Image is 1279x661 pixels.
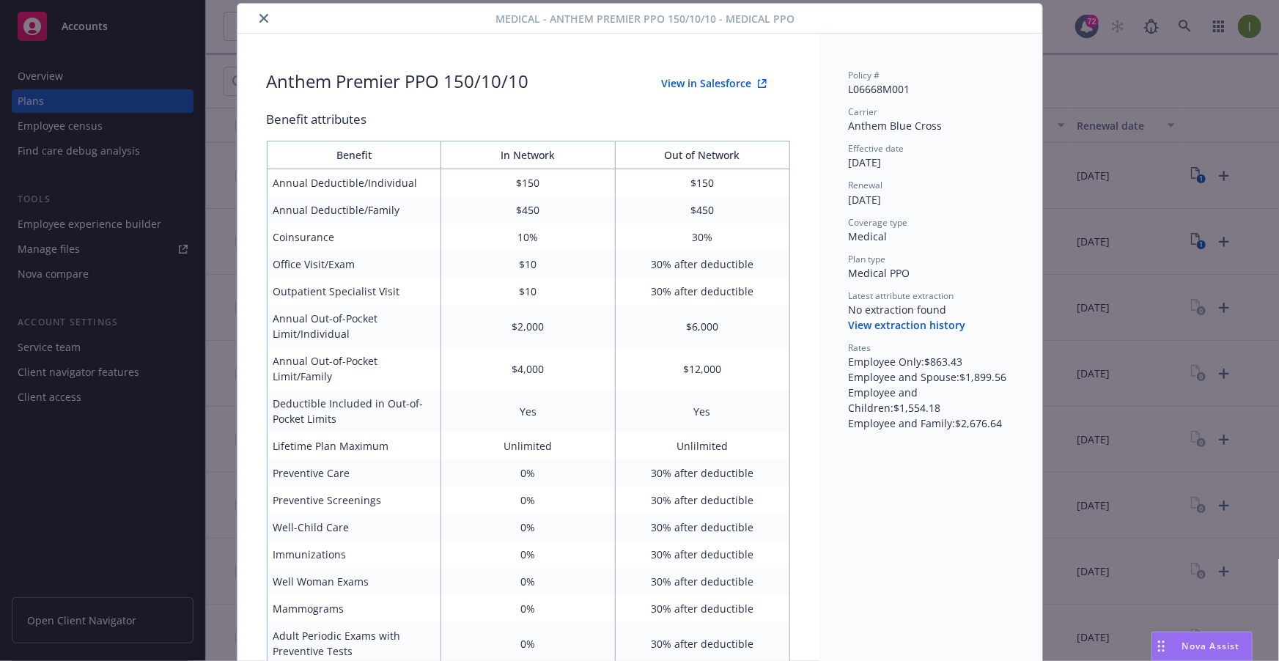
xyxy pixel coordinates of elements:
[615,251,789,278] td: 30% after deductible
[849,118,1013,133] div: Anthem Blue Cross
[267,278,441,305] td: Outpatient Specialist Visit
[267,390,441,432] td: Deductible Included in Out-of-Pocket Limits
[849,416,1013,431] div: Employee and Family : $2,676.64
[267,169,441,197] td: Annual Deductible/Individual
[849,192,1013,207] div: [DATE]
[441,305,616,347] td: $2,000
[441,432,616,459] td: Unlimited
[849,253,886,265] span: Plan type
[615,224,789,251] td: 30%
[441,541,616,568] td: 0%
[441,141,616,169] th: In Network
[441,514,616,541] td: 0%
[267,595,441,622] td: Mammograms
[267,347,441,390] td: Annual Out-of-Pocket Limit/Family
[849,354,1013,369] div: Employee Only : $863.43
[849,142,904,155] span: Effective date
[267,110,790,129] div: Benefit attributes
[267,69,529,98] div: Anthem Premier PPO 150/10/10
[849,69,880,81] span: Policy #
[267,305,441,347] td: Annual Out-of-Pocket Limit/Individual
[849,369,1013,385] div: Employee and Spouse : $1,899.56
[267,196,441,224] td: Annual Deductible/Family
[267,514,441,541] td: Well-Child Care
[1182,640,1240,652] span: Nova Assist
[849,106,878,118] span: Carrier
[849,318,966,333] button: View extraction history
[849,229,1013,244] div: Medical
[638,69,790,98] button: View in Salesforce
[615,390,789,432] td: Yes
[255,10,273,27] button: close
[267,141,441,169] th: Benefit
[849,81,1013,97] div: L06668M001
[441,568,616,595] td: 0%
[441,390,616,432] td: Yes
[849,216,908,229] span: Coverage type
[615,141,789,169] th: Out of Network
[441,196,616,224] td: $450
[267,487,441,514] td: Preventive Screenings
[441,251,616,278] td: $10
[615,514,789,541] td: 30% after deductible
[267,224,441,251] td: Coinsurance
[441,347,616,390] td: $4,000
[849,385,1013,416] div: Employee and Children : $1,554.18
[849,265,1013,281] div: Medical PPO
[1152,632,1171,660] div: Drag to move
[615,595,789,622] td: 30% after deductible
[267,568,441,595] td: Well Woman Exams
[267,432,441,459] td: Lifetime Plan Maximum
[849,341,871,354] span: Rates
[615,487,789,514] td: 30% after deductible
[1151,632,1253,661] button: Nova Assist
[441,487,616,514] td: 0%
[615,432,789,459] td: Unlilmited
[615,347,789,390] td: $12,000
[441,278,616,305] td: $10
[615,541,789,568] td: 30% after deductible
[267,459,441,487] td: Preventive Care
[496,11,795,26] span: Medical - Anthem Premier PPO 150/10/10 - Medical PPO
[615,305,789,347] td: $6,000
[267,541,441,568] td: Immunizations
[849,155,1013,170] div: [DATE]
[615,459,789,487] td: 30% after deductible
[267,251,441,278] td: Office Visit/Exam
[849,302,1013,317] div: No extraction found
[615,568,789,595] td: 30% after deductible
[849,289,954,302] span: Latest attribute extraction
[441,224,616,251] td: 10%
[441,459,616,487] td: 0%
[615,278,789,305] td: 30% after deductible
[849,179,883,191] span: Renewal
[441,595,616,622] td: 0%
[615,169,789,197] td: $150
[615,196,789,224] td: $450
[441,169,616,197] td: $150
